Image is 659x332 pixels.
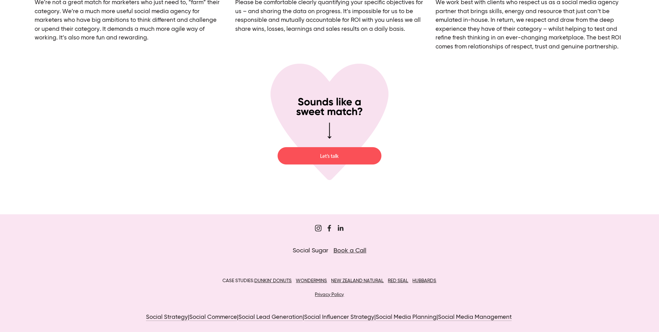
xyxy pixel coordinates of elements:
[296,278,327,283] a: WONDERMINS
[331,278,384,283] a: NEW ZEALAND NATURAL
[189,314,237,321] a: Social Commerce
[337,225,344,232] a: Jordan Eley
[75,277,584,286] p: CASE STUDIES:
[326,225,333,232] a: Sugar Digi
[304,314,374,321] a: Social Influencer Strategy
[238,314,303,321] a: Social Lead Generation
[376,314,437,321] a: Social Media Planning
[388,278,408,283] a: RED SEAL
[271,63,389,181] img: Perfect-Match.png
[146,314,188,321] a: Social Strategy
[75,313,584,322] p: | | | | |
[438,314,512,321] a: Social Media Management
[333,248,366,254] a: Book a Call
[254,278,292,283] a: DUNKIN’ DONUTS
[315,225,322,232] a: Sugar&Partners
[315,292,344,297] a: Privacy Policy
[293,248,328,254] span: Social Sugar
[412,278,436,283] a: HUBBARDS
